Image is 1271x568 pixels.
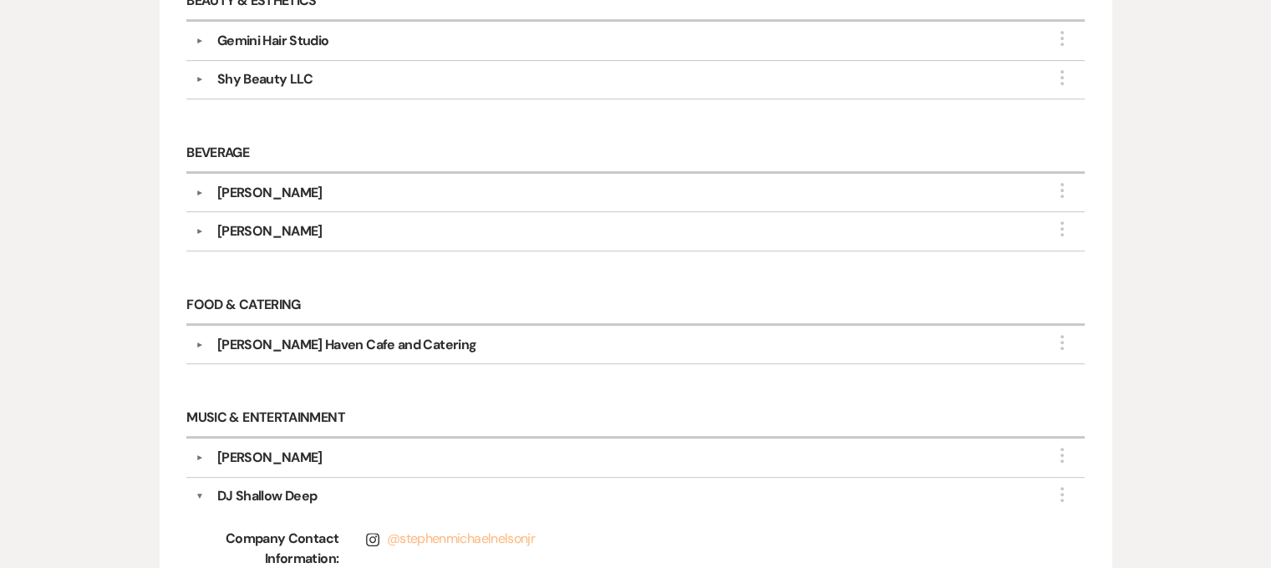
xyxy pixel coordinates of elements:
[217,221,323,241] div: [PERSON_NAME]
[186,399,1084,439] h6: Music & Entertainment
[196,486,204,506] button: ▼
[217,486,317,506] div: DJ Shallow Deep
[217,183,323,203] div: [PERSON_NAME]
[186,134,1084,174] h6: Beverage
[186,287,1084,326] h6: Food & Catering
[217,31,328,51] div: Gemini Hair Studio
[190,75,210,84] button: ▼
[190,454,210,462] button: ▼
[217,335,476,355] div: [PERSON_NAME] Haven Cafe and Catering
[190,37,210,45] button: ▼
[190,227,210,236] button: ▼
[387,530,535,547] a: @stephenmichaelnelsonjr
[217,69,313,89] div: Shy Beauty LLC
[217,448,323,468] div: [PERSON_NAME]
[190,189,210,197] button: ▼
[190,341,210,349] button: ▼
